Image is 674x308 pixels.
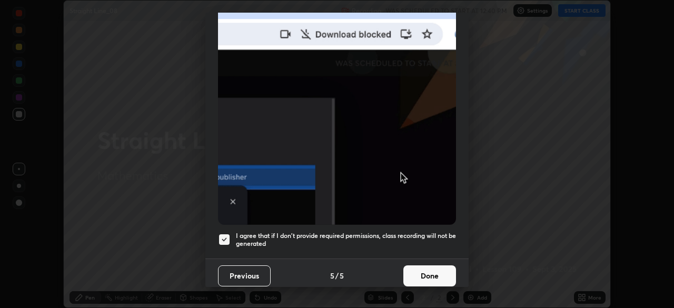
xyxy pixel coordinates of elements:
[236,232,456,248] h5: I agree that if I don't provide required permissions, class recording will not be generated
[218,265,271,286] button: Previous
[340,270,344,281] h4: 5
[403,265,456,286] button: Done
[335,270,339,281] h4: /
[330,270,334,281] h4: 5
